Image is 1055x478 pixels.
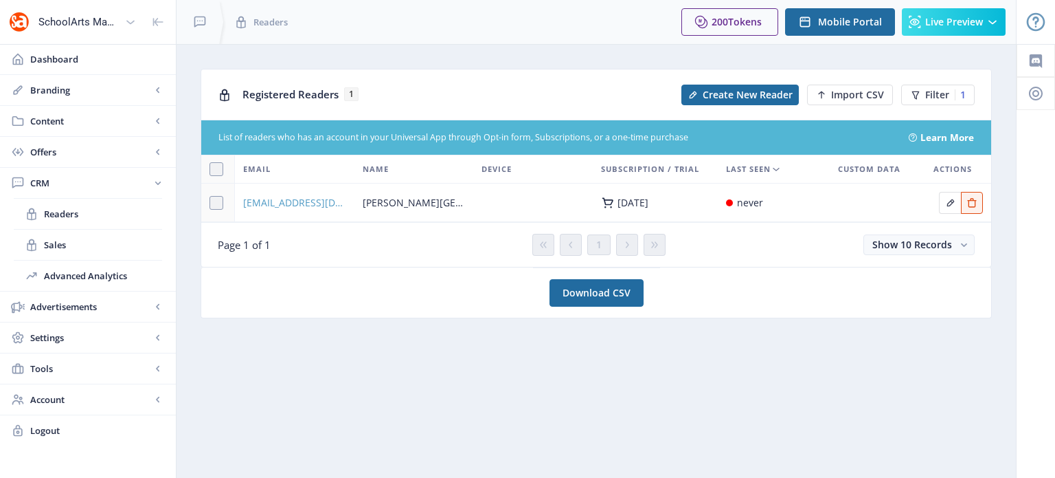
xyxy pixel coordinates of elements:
div: never [737,195,763,211]
a: Edit page [961,195,983,208]
button: Filter1 [901,85,975,105]
span: Readers [44,207,162,221]
button: Create New Reader [681,85,799,105]
a: [EMAIL_ADDRESS][DOMAIN_NAME] [243,195,346,211]
div: [DATE] [617,197,648,208]
a: Advanced Analytics [14,261,162,291]
span: Sales [44,238,162,252]
button: Mobile Portal [785,8,895,36]
button: Import CSV [807,85,893,105]
span: Import CSV [831,89,884,100]
span: Mobile Portal [818,17,882,28]
span: CRM [30,176,151,190]
span: Dashboard [30,52,165,66]
span: Advertisements [30,300,151,314]
a: Edit page [939,195,961,208]
a: Download CSV [549,279,644,307]
span: Page 1 of 1 [218,238,271,252]
img: properties.app_icon.png [8,11,30,33]
span: Offers [30,145,151,159]
app-collection-view: Registered Readers [201,69,992,268]
span: Live Preview [925,17,983,28]
span: Settings [30,331,151,345]
span: Content [30,114,151,128]
span: Name [363,161,389,177]
span: Filter [925,89,949,100]
span: Create New Reader [703,89,793,100]
span: Last Seen [726,161,771,177]
span: 1 [596,239,602,250]
button: 1 [587,235,611,255]
span: Registered Readers [242,87,339,101]
span: Show 10 Records [872,238,952,251]
a: New page [799,85,893,105]
div: List of readers who has an account in your Universal App through Opt-in form, Subscriptions, or a... [218,131,892,144]
span: 1 [344,87,359,101]
span: Actions [933,161,972,177]
span: Email [243,161,271,177]
span: Branding [30,83,151,97]
span: Tokens [728,15,762,28]
span: Tools [30,362,151,376]
a: Sales [14,230,162,260]
div: SchoolArts Magazine [38,7,120,37]
a: Learn More [920,131,974,144]
div: 1 [955,89,966,100]
span: Device [481,161,512,177]
span: [PERSON_NAME][GEOGRAPHIC_DATA] [363,195,466,211]
span: Readers [253,15,288,29]
span: Subscription / Trial [601,161,699,177]
span: Advanced Analytics [44,269,162,283]
span: Account [30,393,151,406]
button: Live Preview [902,8,1006,36]
a: Readers [14,199,162,229]
span: Custom Data [838,161,900,177]
span: Logout [30,424,165,437]
button: 200Tokens [681,8,778,36]
button: Show 10 Records [863,235,975,255]
a: New page [673,85,799,105]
